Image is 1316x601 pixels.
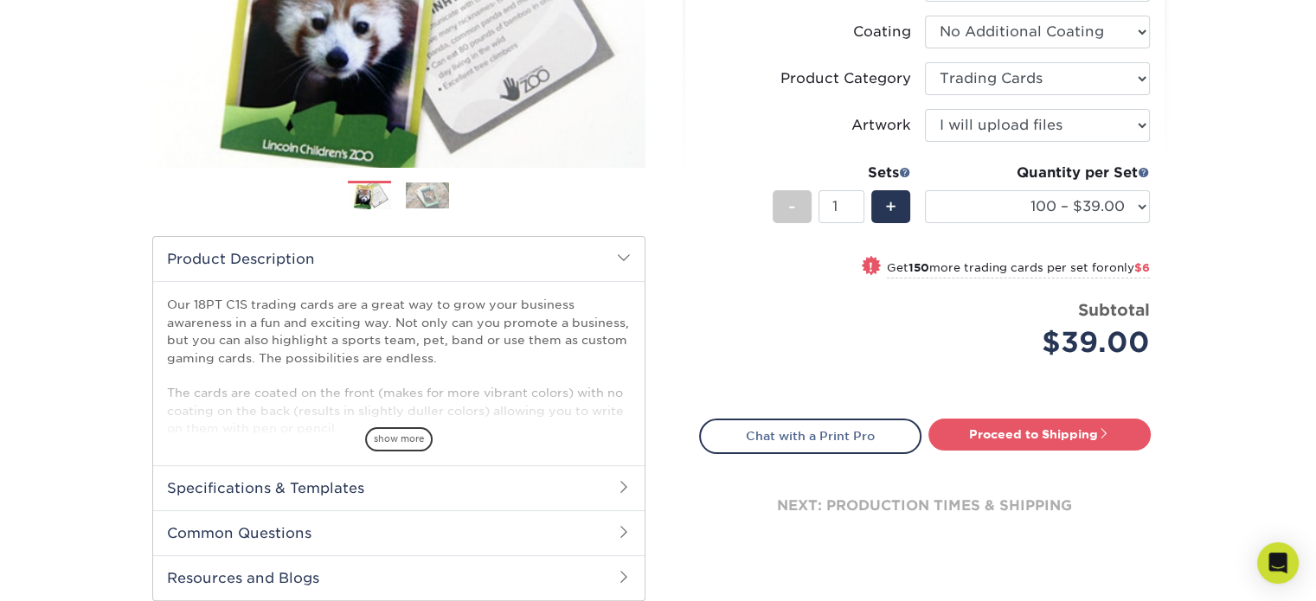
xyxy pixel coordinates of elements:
[928,419,1151,450] a: Proceed to Shipping
[699,454,1151,558] div: next: production times & shipping
[153,237,645,281] h2: Product Description
[153,510,645,555] h2: Common Questions
[153,465,645,510] h2: Specifications & Templates
[885,194,896,220] span: +
[365,427,433,451] span: show more
[925,163,1150,183] div: Quantity per Set
[153,555,645,600] h2: Resources and Blogs
[1109,261,1150,274] span: only
[1134,261,1150,274] span: $6
[887,261,1150,278] small: Get more trading cards per set for
[788,194,796,220] span: -
[851,115,911,136] div: Artwork
[1257,542,1299,584] div: Open Intercom Messenger
[869,258,873,276] span: !
[1078,300,1150,319] strong: Subtotal
[938,322,1150,363] div: $39.00
[406,182,449,208] img: Trading Cards 02
[348,182,391,211] img: Trading Cards 01
[780,68,911,89] div: Product Category
[167,296,631,437] p: Our 18PT C1S trading cards are a great way to grow your business awareness in a fun and exciting ...
[773,163,911,183] div: Sets
[908,261,929,274] strong: 150
[853,22,911,42] div: Coating
[699,419,921,453] a: Chat with a Print Pro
